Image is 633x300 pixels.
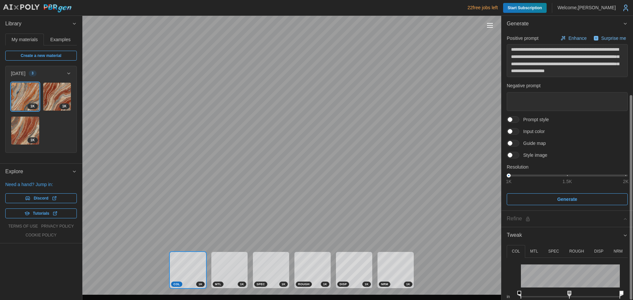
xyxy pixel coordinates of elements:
a: terms of use [8,224,38,229]
span: Input color [519,128,545,135]
span: Explore [5,164,72,180]
span: Examples [50,37,71,42]
a: ZPBikctXbv1Yv6iPDFvR1K [43,82,72,111]
a: cookie policy [25,232,56,238]
button: Generate [507,193,628,205]
span: 1 K [240,282,244,286]
p: Positive prompt [507,35,538,41]
div: Generate [501,32,633,211]
p: Welcome, [PERSON_NAME] [558,4,616,11]
span: Discord [34,194,48,203]
div: [DATE]3 [6,81,76,152]
button: Surprise me [592,34,628,43]
img: yKxCftBYIdscKbeYtM6x [11,83,39,111]
span: 1 K [406,282,410,286]
span: Prompt style [519,116,549,123]
p: DISP [594,249,603,254]
img: AIxPoly PBRgen [3,4,72,13]
button: Toggle viewport controls [485,21,495,30]
span: DISP [340,282,347,286]
p: in [507,294,516,300]
span: Generate [557,194,577,205]
span: NRM [381,282,388,286]
button: Refine [501,211,633,227]
span: 1 K [30,104,35,109]
span: 1 K [30,138,35,143]
a: Discord [5,193,77,203]
p: Surprise me [601,35,627,41]
p: ROUGH [569,249,584,254]
span: 1 K [323,282,327,286]
p: Negative prompt [507,82,628,89]
span: Library [5,16,72,32]
a: Create a new material [5,51,77,61]
span: 1 K [198,282,202,286]
p: MTL [530,249,538,254]
img: ZPBikctXbv1Yv6iPDFvR [43,83,71,111]
span: SPEC [256,282,265,286]
span: 1 K [282,282,286,286]
button: [DATE]3 [6,66,76,81]
button: Generate [501,16,633,32]
span: Tutorials [33,209,49,218]
p: 22 free jobs left [467,4,498,11]
span: COL [173,282,180,286]
p: Enhance [568,35,588,41]
span: Style image [519,152,547,158]
span: ROUGH [298,282,310,286]
button: Enhance [559,34,588,43]
span: 3 [32,71,34,76]
p: COL [512,249,520,254]
span: Tweak [507,227,623,243]
span: Generate [507,16,623,32]
a: yKxCftBYIdscKbeYtM6x1K [11,82,40,111]
span: MTL [215,282,221,286]
span: Start Subscription [508,3,542,13]
img: h8BmA7oNbWDofHuSmMQl [11,117,39,145]
span: My materials [12,37,38,42]
button: Tweak [501,227,633,243]
p: Need a hand? Jump in: [5,181,77,188]
p: [DATE] [11,70,25,77]
p: SPEC [548,249,559,254]
span: Create a new material [21,51,61,60]
div: Refine [507,215,623,223]
p: NRM [614,249,622,254]
a: Start Subscription [503,3,547,13]
p: Resolution [507,164,628,170]
a: Tutorials [5,208,77,218]
span: 1 K [62,104,67,109]
span: Guide map [519,140,546,147]
a: privacy policy [41,224,74,229]
a: h8BmA7oNbWDofHuSmMQl1K [11,116,40,145]
span: 1 K [365,282,369,286]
